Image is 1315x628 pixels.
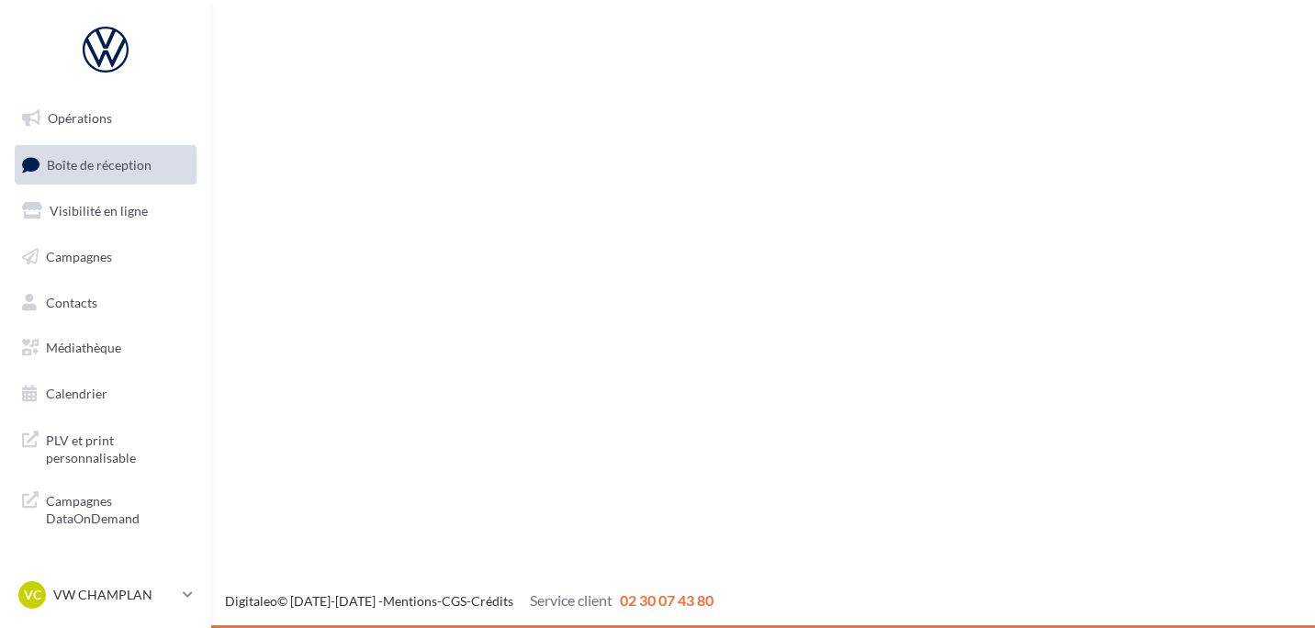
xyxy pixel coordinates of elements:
[15,578,197,612] a: VC VW CHAMPLAN
[11,481,200,535] a: Campagnes DataOnDemand
[11,145,200,185] a: Boîte de réception
[530,591,613,609] span: Service client
[46,488,189,528] span: Campagnes DataOnDemand
[11,99,200,138] a: Opérations
[46,340,121,355] span: Médiathèque
[53,586,175,604] p: VW CHAMPLAN
[47,156,152,172] span: Boîte de réception
[48,110,112,126] span: Opérations
[225,593,277,609] a: Digitaleo
[11,375,200,413] a: Calendrier
[11,421,200,475] a: PLV et print personnalisable
[24,586,41,604] span: VC
[46,249,112,264] span: Campagnes
[620,591,714,609] span: 02 30 07 43 80
[11,329,200,367] a: Médiathèque
[225,593,714,609] span: © [DATE]-[DATE] - - -
[11,238,200,276] a: Campagnes
[471,593,513,609] a: Crédits
[383,593,437,609] a: Mentions
[46,386,107,401] span: Calendrier
[11,284,200,322] a: Contacts
[50,203,148,219] span: Visibilité en ligne
[442,593,466,609] a: CGS
[11,192,200,230] a: Visibilité en ligne
[46,428,189,467] span: PLV et print personnalisable
[46,294,97,309] span: Contacts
